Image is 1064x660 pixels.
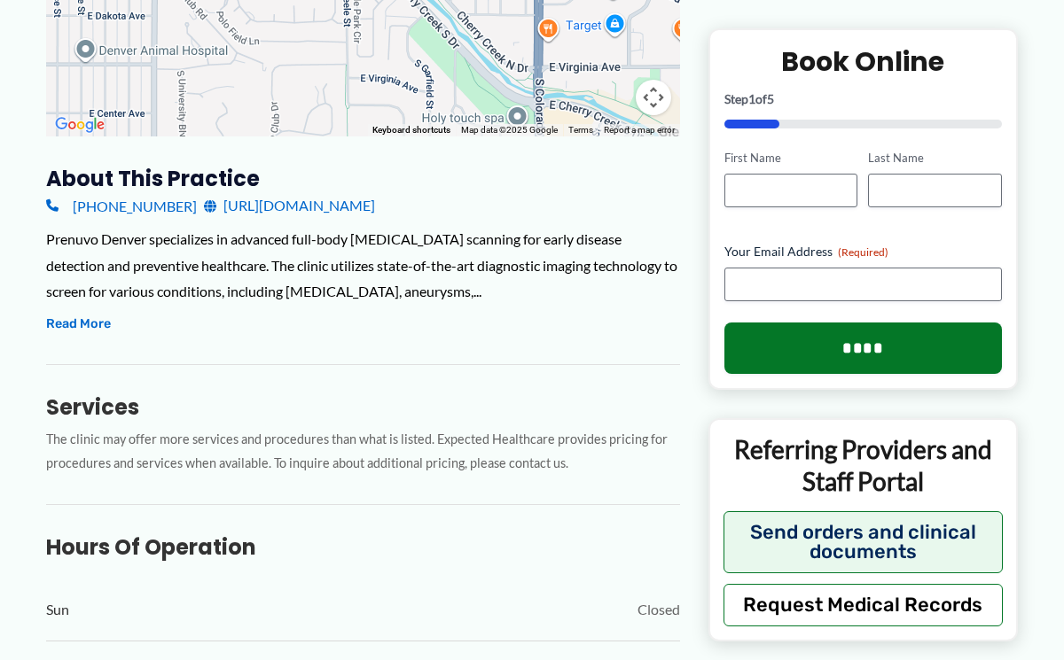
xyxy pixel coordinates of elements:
[724,433,1003,498] p: Referring Providers and Staff Portal
[46,428,680,476] p: The clinic may offer more services and procedures than what is listed. Expected Healthcare provid...
[868,150,1002,167] label: Last Name
[604,125,675,135] a: Report a map error
[724,150,858,167] label: First Name
[46,226,680,305] div: Prenuvo Denver specializes in advanced full-body [MEDICAL_DATA] scanning for early disease detect...
[46,314,111,335] button: Read More
[372,124,450,136] button: Keyboard shortcuts
[724,93,1002,105] p: Step of
[204,192,375,219] a: [URL][DOMAIN_NAME]
[461,125,558,135] span: Map data ©2025 Google
[46,393,680,421] h3: Services
[724,583,1003,625] button: Request Medical Records
[724,243,1002,260] label: Your Email Address
[51,113,109,136] img: Google
[568,125,593,135] a: Terms (opens in new tab)
[638,596,680,623] span: Closed
[46,596,69,623] span: Sun
[636,80,671,115] button: Map camera controls
[46,533,680,561] h3: Hours of Operation
[51,113,109,136] a: Open this area in Google Maps (opens a new window)
[767,91,774,106] span: 5
[46,192,197,219] a: [PHONE_NUMBER]
[748,91,755,106] span: 1
[838,245,888,259] span: (Required)
[46,165,680,192] h3: About this practice
[724,44,1002,79] h2: Book Online
[724,510,1003,572] button: Send orders and clinical documents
